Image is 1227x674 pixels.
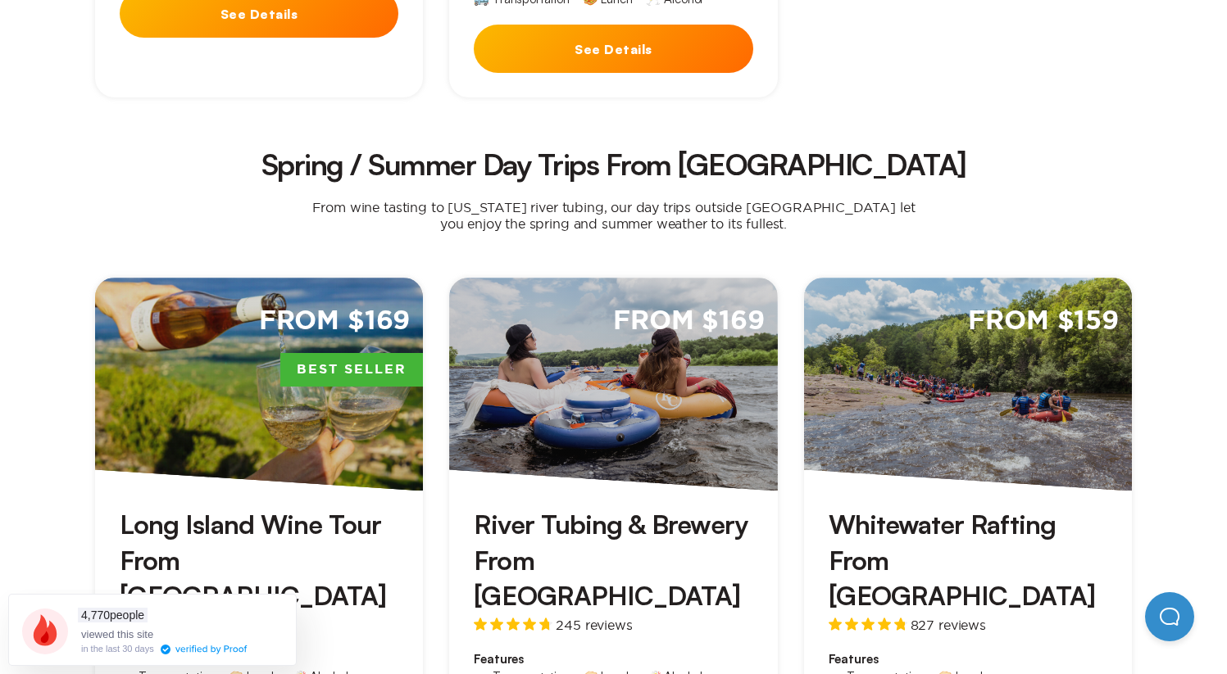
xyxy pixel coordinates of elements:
[280,353,423,387] span: Best Seller
[81,645,154,654] div: in the last 30 days
[474,507,752,613] h3: River Tubing & Brewery From [GEOGRAPHIC_DATA]
[78,608,148,622] span: people
[474,651,752,667] span: Features
[259,304,411,339] span: From $169
[474,25,752,73] button: See Details
[120,507,398,613] h3: Long Island Wine Tour From [GEOGRAPHIC_DATA]
[968,304,1119,339] span: From $159
[81,608,110,622] span: 4,770
[829,651,1107,667] span: Features
[1145,592,1194,641] iframe: Help Scout Beacon - Open
[108,150,1119,179] h2: Spring / Summer Day Trips From [GEOGRAPHIC_DATA]
[911,618,986,631] span: 827 reviews
[556,618,632,631] span: 245 reviews
[286,199,942,232] p: From wine tasting to [US_STATE] river tubing, our day trips outside [GEOGRAPHIC_DATA] let you enj...
[829,507,1107,613] h3: Whitewater Rafting From [GEOGRAPHIC_DATA]
[81,628,153,640] span: viewed this site
[613,304,765,339] span: From $169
